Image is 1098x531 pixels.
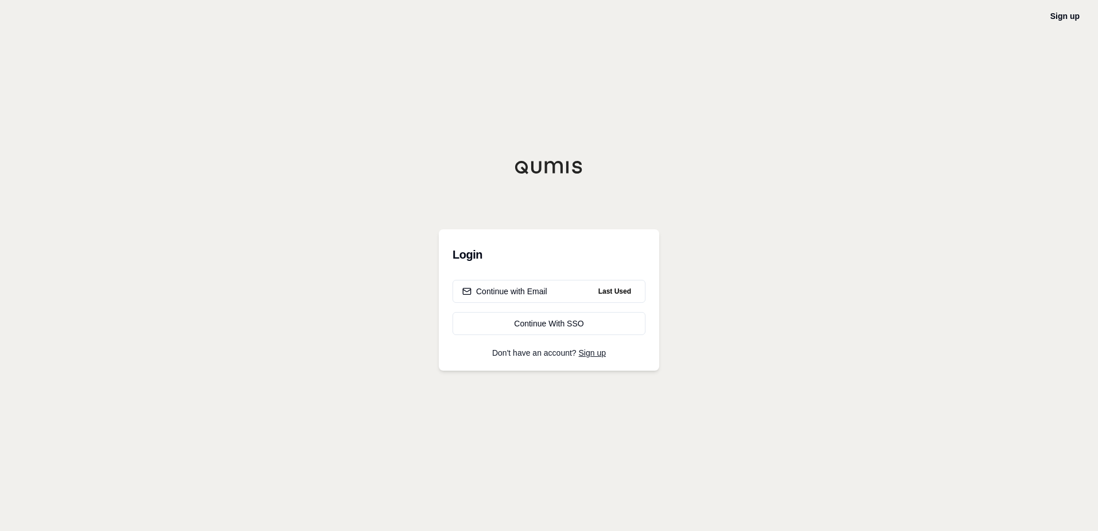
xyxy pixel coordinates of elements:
[453,349,645,357] p: Don't have an account?
[453,312,645,335] a: Continue With SSO
[462,286,547,297] div: Continue with Email
[579,348,606,357] a: Sign up
[462,318,636,329] div: Continue With SSO
[453,280,645,303] button: Continue with EmailLast Used
[594,284,636,298] span: Last Used
[453,243,645,266] h3: Login
[1050,11,1080,21] a: Sign up
[515,160,583,174] img: Qumis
